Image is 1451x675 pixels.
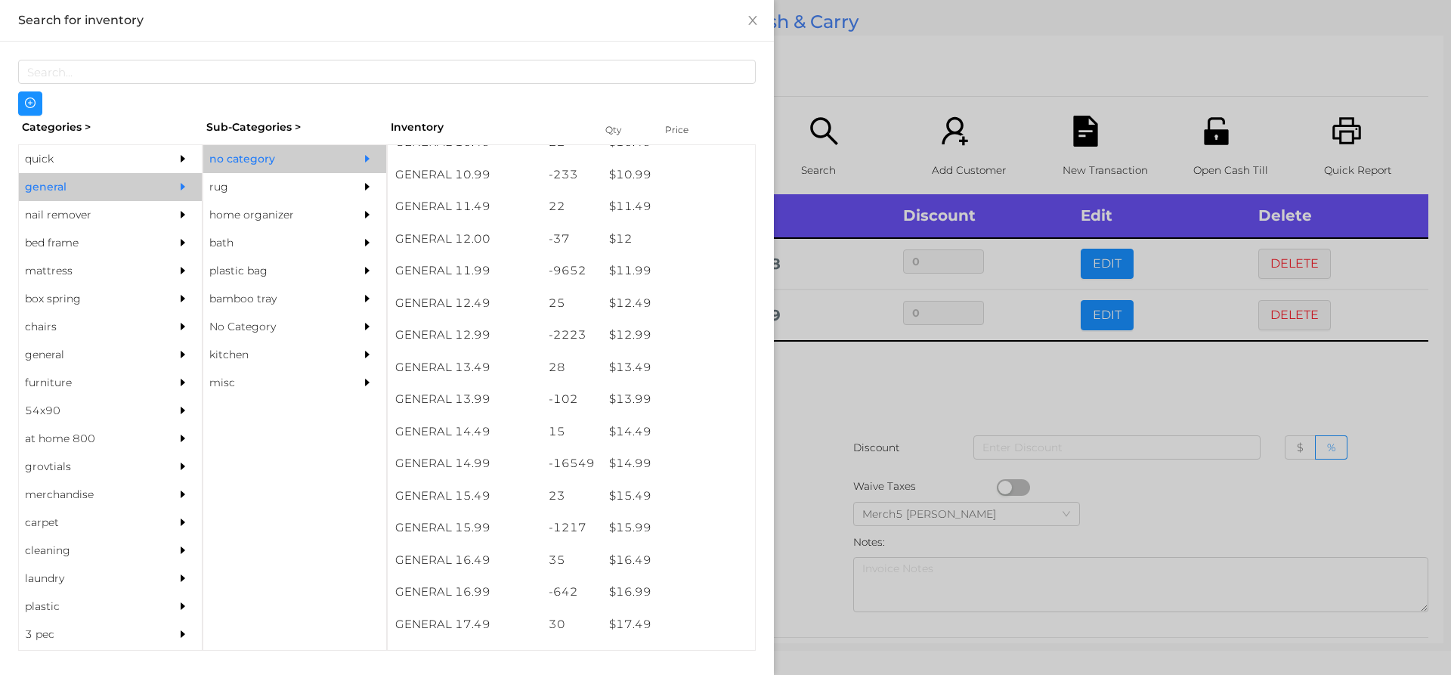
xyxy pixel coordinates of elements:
i: icon: caret-right [362,209,373,220]
div: GENERAL 12.49 [388,287,541,320]
div: bed frame [19,229,156,257]
div: GENERAL 14.49 [388,416,541,448]
i: icon: caret-right [362,153,373,164]
div: carpet [19,509,156,537]
div: $ 14.49 [602,416,755,448]
div: GENERAL 14.99 [388,447,541,480]
div: 15 [541,416,602,448]
div: mattress [19,257,156,285]
div: Categories > [18,116,203,139]
div: GENERAL 13.99 [388,383,541,416]
i: icon: caret-right [178,237,188,248]
div: plastic bag [203,257,341,285]
div: cleaning [19,537,156,565]
div: general [19,173,156,201]
div: general [19,341,156,369]
div: Price [661,119,722,141]
i: icon: caret-right [178,629,188,639]
div: GENERAL 15.49 [388,480,541,512]
div: 25 [541,287,602,320]
i: icon: caret-right [178,293,188,304]
div: GENERAL 17.99 [388,640,541,673]
i: icon: caret-right [178,181,188,192]
i: icon: caret-right [362,181,373,192]
div: nail remover [19,201,156,229]
div: GENERAL 11.99 [388,255,541,287]
button: icon: plus-circle [18,91,42,116]
i: icon: caret-right [178,405,188,416]
div: GENERAL 15.99 [388,512,541,544]
div: misc [203,369,341,397]
div: 30 [541,608,602,641]
div: $ 11.49 [602,190,755,223]
i: icon: caret-right [178,461,188,472]
i: icon: caret-right [178,573,188,584]
div: GENERAL 17.49 [388,608,541,641]
div: GENERAL 16.49 [388,544,541,577]
div: GENERAL 11.49 [388,190,541,223]
div: 22 [541,190,602,223]
div: 54x90 [19,397,156,425]
i: icon: caret-right [178,489,188,500]
div: quick [19,145,156,173]
div: rug [203,173,341,201]
i: icon: caret-right [362,349,373,360]
div: $ 10.99 [602,159,755,191]
div: $ 16.99 [602,576,755,608]
div: home organizer [203,201,341,229]
i: icon: caret-right [178,377,188,388]
div: 23 [541,480,602,512]
div: bath [203,229,341,257]
div: $ 13.49 [602,351,755,384]
div: no category [203,145,341,173]
div: -1457 [541,640,602,673]
div: 28 [541,351,602,384]
div: $ 11.99 [602,255,755,287]
i: icon: caret-right [178,349,188,360]
input: Search... [18,60,756,84]
div: GENERAL 13.49 [388,351,541,384]
div: $ 13.99 [602,383,755,416]
div: at home 800 [19,425,156,453]
div: -9652 [541,255,602,287]
div: $ 16.49 [602,544,755,577]
div: $ 14.99 [602,447,755,480]
div: box spring [19,285,156,313]
div: -233 [541,159,602,191]
div: -37 [541,223,602,255]
div: $ 12 [602,223,755,255]
div: grovtials [19,453,156,481]
div: -16549 [541,447,602,480]
div: kitchen [203,341,341,369]
div: $ 17.49 [602,608,755,641]
div: Qty [602,119,647,141]
i: icon: caret-right [178,517,188,528]
div: plastic [19,593,156,621]
i: icon: caret-right [362,293,373,304]
i: icon: caret-right [362,265,373,276]
div: Search for inventory [18,12,756,29]
div: GENERAL 12.99 [388,319,541,351]
i: icon: caret-right [178,433,188,444]
div: -1217 [541,512,602,544]
div: $ 15.49 [602,480,755,512]
div: GENERAL 10.99 [388,159,541,191]
i: icon: caret-right [178,265,188,276]
i: icon: caret-right [178,601,188,612]
div: chairs [19,313,156,341]
i: icon: caret-right [178,209,188,220]
i: icon: caret-right [362,321,373,332]
div: merchandise [19,481,156,509]
i: icon: caret-right [178,321,188,332]
div: laundry [19,565,156,593]
i: icon: caret-right [178,153,188,164]
div: No Category [203,313,341,341]
div: Inventory [391,119,586,135]
div: 3 pec [19,621,156,649]
i: icon: caret-right [362,237,373,248]
i: icon: caret-right [178,545,188,556]
div: GENERAL 16.99 [388,576,541,608]
div: $ 12.99 [602,319,755,351]
div: bamboo tray [203,285,341,313]
div: GENERAL 12.00 [388,223,541,255]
